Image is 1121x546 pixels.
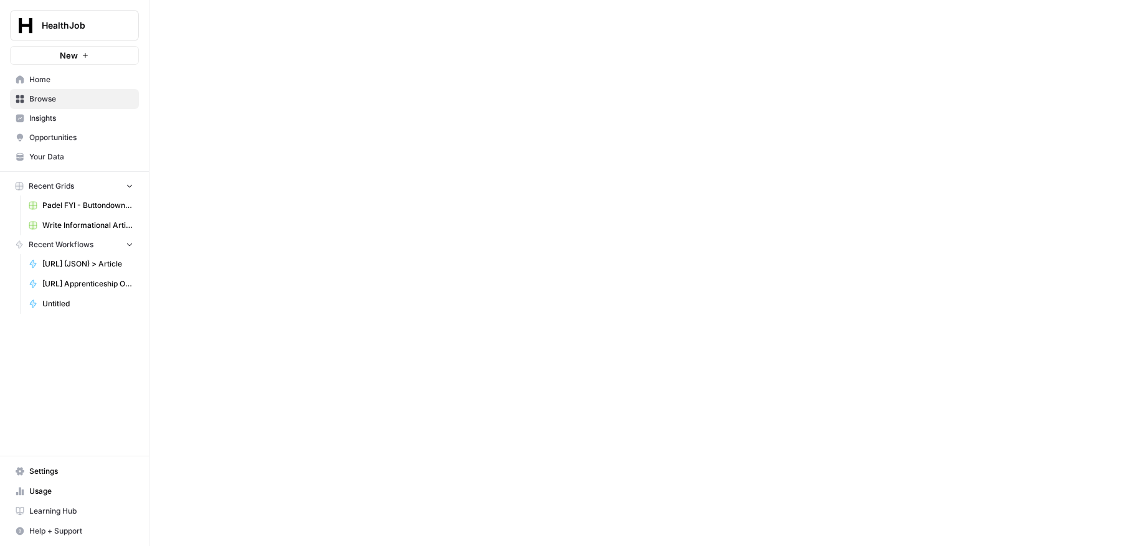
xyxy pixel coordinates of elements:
[42,298,133,309] span: Untitled
[14,14,37,37] img: HealthJob Logo
[29,113,133,124] span: Insights
[23,294,139,314] a: Untitled
[10,147,139,167] a: Your Data
[10,70,139,90] a: Home
[23,254,139,274] a: [URL] (JSON) > Article
[60,49,78,62] span: New
[10,177,139,195] button: Recent Grids
[29,74,133,85] span: Home
[29,151,133,162] span: Your Data
[10,108,139,128] a: Insights
[23,215,139,235] a: Write Informational Article (1)
[29,239,93,250] span: Recent Workflows
[23,195,139,215] a: Padel FYI - Buttondown -Newsletter Generation Grid
[10,89,139,109] a: Browse
[10,235,139,254] button: Recent Workflows
[10,46,139,65] button: New
[29,486,133,497] span: Usage
[10,521,139,541] button: Help + Support
[42,220,133,231] span: Write Informational Article (1)
[10,461,139,481] a: Settings
[29,466,133,477] span: Settings
[23,274,139,294] a: [URL] Apprenticeship Output Rewrite (JSON)
[10,128,139,148] a: Opportunities
[29,525,133,537] span: Help + Support
[42,200,133,211] span: Padel FYI - Buttondown -Newsletter Generation Grid
[10,501,139,521] a: Learning Hub
[29,132,133,143] span: Opportunities
[42,258,133,270] span: [URL] (JSON) > Article
[10,481,139,501] a: Usage
[42,19,117,32] span: HealthJob
[29,93,133,105] span: Browse
[29,506,133,517] span: Learning Hub
[42,278,133,289] span: [URL] Apprenticeship Output Rewrite (JSON)
[29,181,74,192] span: Recent Grids
[10,10,139,41] button: Workspace: HealthJob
